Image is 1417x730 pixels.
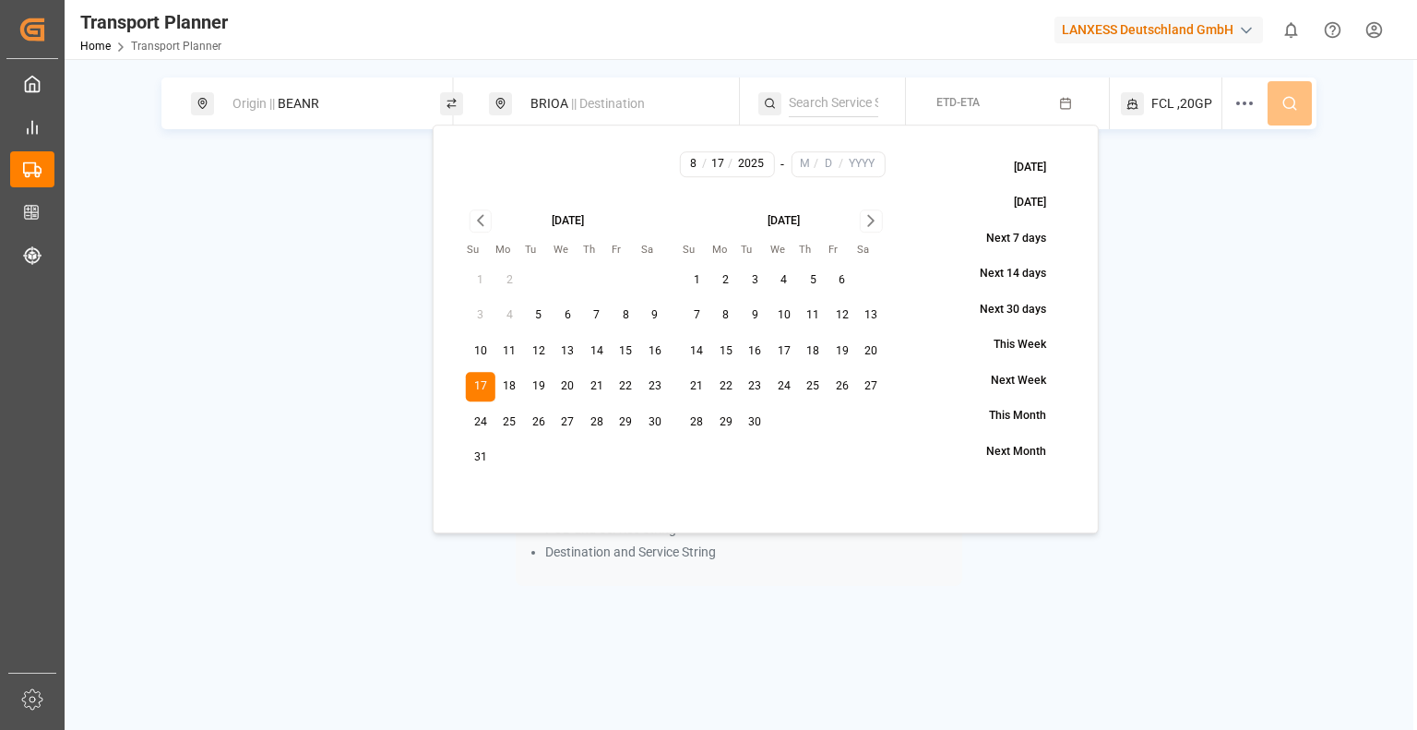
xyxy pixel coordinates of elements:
[466,242,495,259] th: Sunday
[466,443,495,473] button: 31
[552,213,584,230] div: [DATE]
[582,372,612,401] button: 21
[1054,12,1270,47] button: LANXESS Deutschland GmbH
[856,301,886,330] button: 13
[828,242,857,259] th: Friday
[740,408,769,437] button: 30
[740,266,769,295] button: 3
[780,151,784,177] div: -
[769,242,799,259] th: Wednesday
[582,337,612,366] button: 14
[856,337,886,366] button: 20
[494,337,524,366] button: 11
[221,87,421,121] div: BEANR
[732,156,770,173] input: YYYY
[611,242,640,259] th: Friday
[682,408,711,437] button: 28
[937,258,1066,291] button: Next 14 days
[494,242,524,259] th: Monday
[769,301,799,330] button: 10
[545,543,951,562] li: Destination and Service String
[947,401,1066,433] button: This Month
[798,266,828,295] button: 5
[917,86,1098,122] button: ETD-ETA
[711,337,741,366] button: 15
[740,301,769,330] button: 9
[466,408,495,437] button: 24
[711,266,741,295] button: 2
[711,301,741,330] button: 8
[798,372,828,401] button: 25
[740,372,769,401] button: 23
[951,329,1066,362] button: This Week
[842,156,881,173] input: YYYY
[640,372,670,401] button: 23
[740,337,769,366] button: 16
[682,266,711,295] button: 1
[682,242,711,259] th: Sunday
[795,156,815,173] input: M
[971,187,1066,220] button: [DATE]
[640,242,670,259] th: Saturday
[711,408,741,437] button: 29
[798,301,828,330] button: 11
[1151,94,1174,114] span: FCL
[1177,94,1212,114] span: ,20GP
[768,213,800,230] div: [DATE]
[937,293,1066,326] button: Next 30 days
[582,301,612,330] button: 7
[740,242,769,259] th: Tuesday
[524,242,554,259] th: Tuesday
[856,372,886,401] button: 27
[769,372,799,401] button: 24
[828,337,857,366] button: 19
[702,156,707,173] span: /
[711,372,741,401] button: 22
[553,337,582,366] button: 13
[80,8,228,36] div: Transport Planner
[640,337,670,366] button: 16
[706,156,729,173] input: D
[553,242,582,259] th: Wednesday
[494,372,524,401] button: 18
[814,156,818,173] span: /
[789,90,878,117] input: Search Service String
[611,337,640,366] button: 15
[944,222,1066,255] button: Next 7 days
[682,372,711,401] button: 21
[769,337,799,366] button: 17
[571,96,645,111] span: || Destination
[553,301,582,330] button: 6
[1270,9,1312,51] button: show 0 new notifications
[684,156,703,173] input: M
[817,156,840,173] input: D
[494,408,524,437] button: 25
[582,408,612,437] button: 28
[682,301,711,330] button: 7
[640,408,670,437] button: 30
[466,372,495,401] button: 17
[1312,9,1353,51] button: Help Center
[728,156,732,173] span: /
[524,408,554,437] button: 26
[798,242,828,259] th: Thursday
[582,242,612,259] th: Thursday
[524,372,554,401] button: 19
[828,266,857,295] button: 6
[948,365,1066,397] button: Next Week
[971,151,1066,184] button: [DATE]
[711,242,741,259] th: Monday
[611,301,640,330] button: 8
[769,266,799,295] button: 4
[611,408,640,437] button: 29
[828,372,857,401] button: 26
[553,372,582,401] button: 20
[611,372,640,401] button: 22
[466,337,495,366] button: 10
[519,87,719,121] div: BRIOA
[860,209,883,233] button: Go to next month
[553,408,582,437] button: 27
[828,301,857,330] button: 12
[798,337,828,366] button: 18
[936,96,980,109] span: ETD-ETA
